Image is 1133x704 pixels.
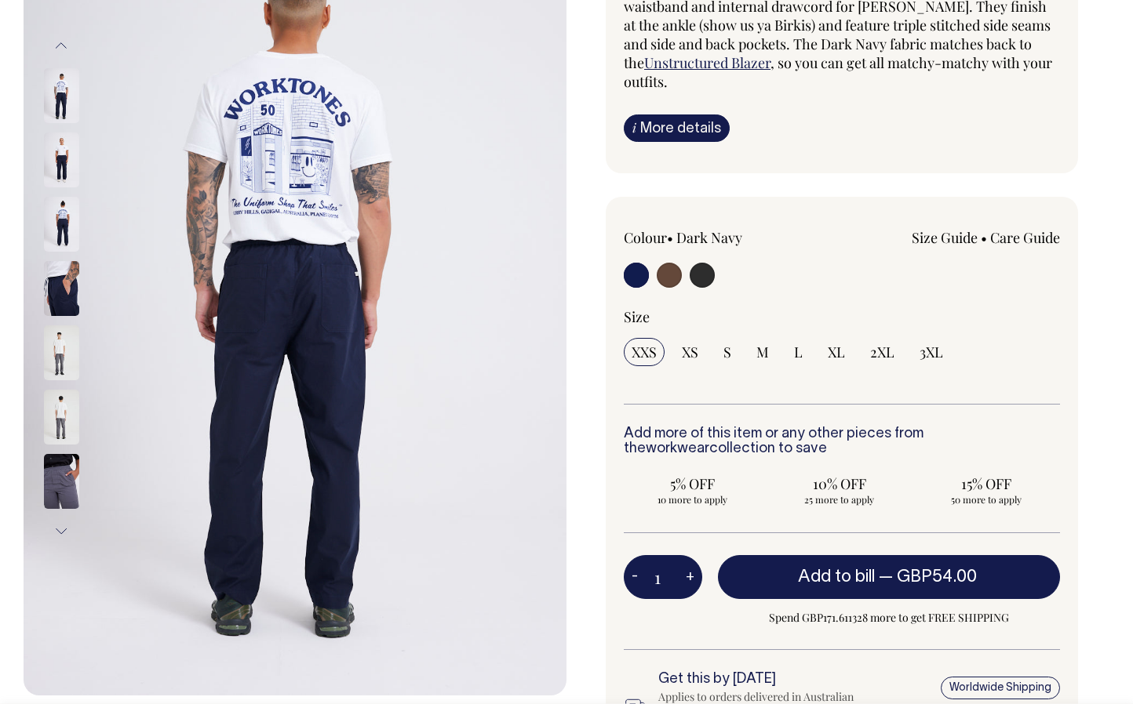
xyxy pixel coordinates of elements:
span: Spend GBP171.611328 more to get FREE SHIPPING [718,608,1060,627]
button: Add to bill —GBP54.00 [718,555,1060,599]
img: dark-navy [44,68,79,123]
span: i [632,119,636,136]
div: Colour [624,228,798,247]
h6: Get this by [DATE] [658,672,862,688]
span: • [667,228,673,247]
span: , so you can get all matchy-matchy with your outfits. [624,53,1052,91]
span: 15% OFF [926,474,1047,493]
span: 5% OFF [632,474,753,493]
span: M [756,343,769,361]
button: + [678,561,702,593]
input: XXS [624,338,665,366]
span: GBP54.00 [897,569,977,585]
span: • [981,228,987,247]
span: XS [682,343,698,361]
div: Size [624,307,1060,326]
h6: Add more of this item or any other pieces from the collection to save [624,426,1060,458]
span: L [794,343,803,361]
span: S [723,343,731,361]
img: charcoal [44,325,79,380]
input: S [716,338,739,366]
span: XL [828,343,845,361]
span: 2XL [870,343,894,361]
button: Next [49,513,73,549]
input: L [786,338,811,366]
input: 2XL [862,338,902,366]
span: — [879,569,981,585]
input: 15% OFF 50 more to apply [918,470,1055,510]
span: 10% OFF [778,474,900,493]
input: 5% OFF 10 more to apply [624,470,761,510]
input: M [749,338,777,366]
img: charcoal [44,454,79,509]
span: 3XL [920,343,943,361]
a: workwear [646,442,709,455]
span: 10 more to apply [632,493,753,506]
img: dark-navy [44,197,79,252]
img: dark-navy [44,132,79,187]
img: charcoal [44,390,79,445]
button: - [624,561,646,593]
input: XL [820,338,853,366]
span: Add to bill [798,569,875,585]
img: dark-navy [44,261,79,316]
span: XXS [632,343,657,361]
span: 25 more to apply [778,493,900,506]
label: Dark Navy [676,228,742,247]
input: 10% OFF 25 more to apply [771,470,908,510]
input: 3XL [912,338,951,366]
span: 50 more to apply [926,493,1047,506]
button: Previous [49,28,73,64]
input: XS [674,338,706,366]
a: Size Guide [912,228,978,247]
a: Unstructured Blazer [644,53,771,72]
a: Care Guide [990,228,1060,247]
a: iMore details [624,114,730,142]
